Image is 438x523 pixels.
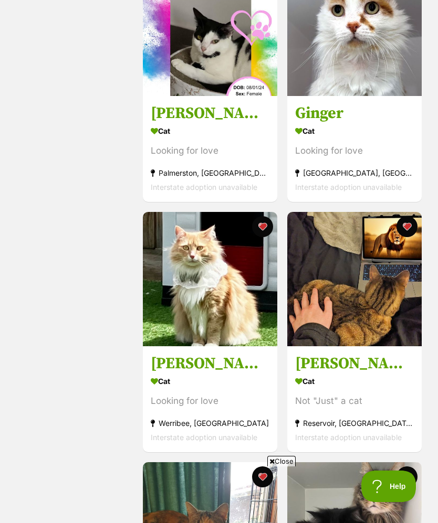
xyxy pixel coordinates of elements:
[287,95,422,202] a: Ginger Cat Looking for love [GEOGRAPHIC_DATA], [GEOGRAPHIC_DATA] Interstate adoption unavailable ...
[295,416,414,430] div: Reservoir, [GEOGRAPHIC_DATA]
[151,183,257,191] span: Interstate adoption unavailable
[151,433,257,442] span: Interstate adoption unavailable
[28,471,410,518] iframe: Advertisement
[361,471,417,502] iframe: Help Scout Beacon - Open
[295,183,402,191] span: Interstate adoption unavailable
[295,433,402,442] span: Interstate adoption unavailable
[143,95,277,202] a: [PERSON_NAME] Cat Looking for love Palmerston, [GEOGRAPHIC_DATA] Interstate adoption unavailable ...
[295,123,414,138] div: Cat
[287,346,422,452] a: [PERSON_NAME] Cat Not "Just" a cat Reservoir, [GEOGRAPHIC_DATA] Interstate adoption unavailable f...
[143,346,277,452] a: [PERSON_NAME] Cat Looking for love Werribee, [GEOGRAPHIC_DATA] Interstate adoption unavailable fa...
[295,354,414,373] h3: [PERSON_NAME]
[151,373,269,389] div: Cat
[143,212,277,346] img: Willy Belle
[151,394,269,408] div: Looking for love
[151,354,269,373] h3: [PERSON_NAME]
[396,466,417,487] button: favourite
[151,123,269,138] div: Cat
[396,216,417,237] button: favourite
[295,373,414,389] div: Cat
[295,144,414,158] div: Looking for love
[151,416,269,430] div: Werribee, [GEOGRAPHIC_DATA]
[295,394,414,408] div: Not "Just" a cat
[287,212,422,346] img: Sasha
[267,456,296,466] span: Close
[151,166,269,180] div: Palmerston, [GEOGRAPHIC_DATA]
[295,103,414,123] h3: Ginger
[151,103,269,123] h3: [PERSON_NAME]
[151,144,269,158] div: Looking for love
[295,166,414,180] div: [GEOGRAPHIC_DATA], [GEOGRAPHIC_DATA]
[252,216,273,237] button: favourite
